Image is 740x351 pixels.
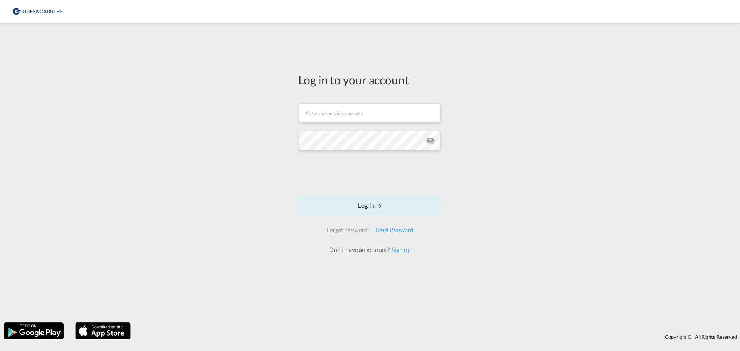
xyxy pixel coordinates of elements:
div: Reset Password [373,223,416,237]
img: apple.png [74,322,131,340]
input: Enter email/phone number [299,103,441,123]
div: Copyright © . All Rights Reserved [135,330,740,343]
div: Log in to your account [298,72,442,88]
button: LOGIN [298,196,442,215]
div: Don't have an account? [321,245,419,254]
a: Sign up [390,246,410,253]
md-icon: icon-eye-off [426,136,435,145]
div: Forgot Password? [324,223,372,237]
iframe: reCAPTCHA [311,158,429,188]
img: 8cf206808afe11efa76fcd1e3d746489.png [12,3,64,20]
img: google.png [3,322,64,340]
